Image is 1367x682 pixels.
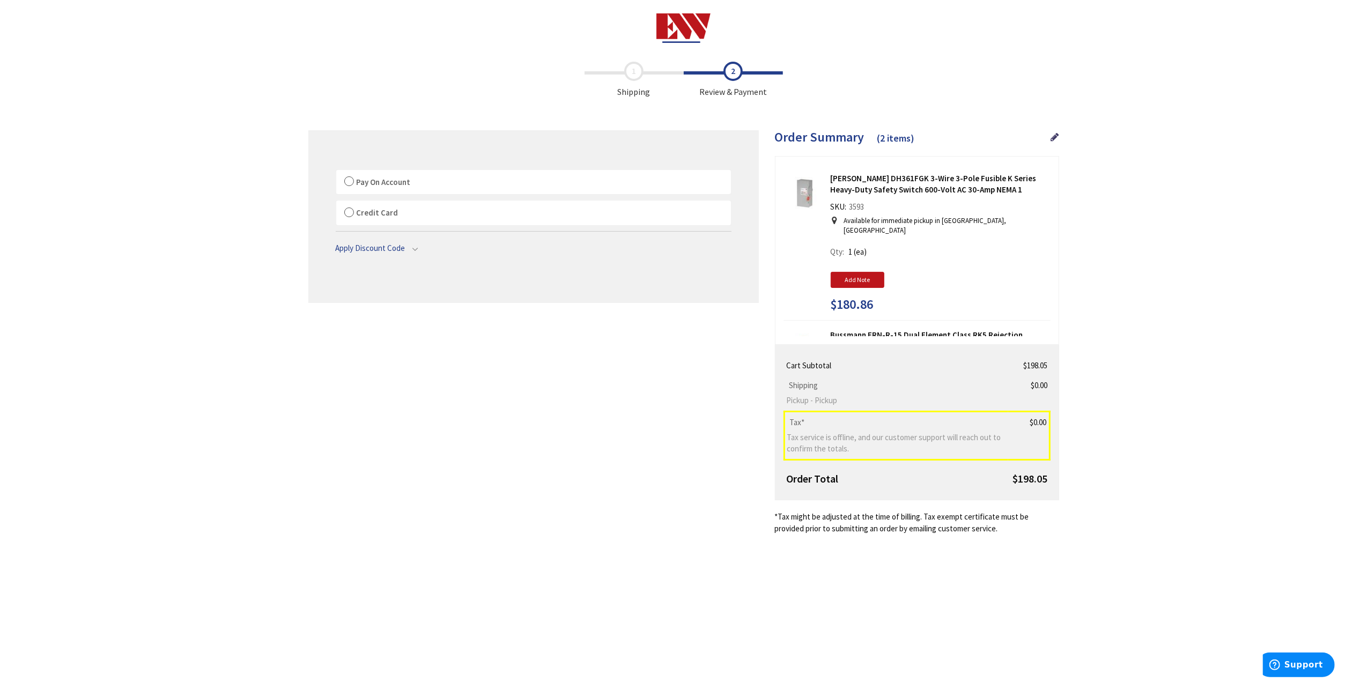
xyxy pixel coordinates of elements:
span: Order Summary [775,129,864,145]
span: $0.00 [1030,417,1047,427]
span: $198.05 [1013,472,1047,485]
span: Pay On Account [357,177,411,187]
span: $198.05 [1023,360,1047,370]
span: Shipping [585,62,684,98]
div: SKU: [831,201,867,216]
span: Credit Card [357,207,398,218]
span: (ea) [854,247,867,257]
img: Electrical Wholesalers, Inc. [656,13,711,43]
span: Qty [831,247,843,257]
span: Review & Payment [684,62,783,98]
strong: [PERSON_NAME] DH361FGK 3-Wire 3-Pole Fusible K Series Heavy-Duty Safety Switch 600-Volt AC 30-Amp... [831,173,1051,196]
strong: Bussmann FRN-R-15 Dual Element Class RK5 Rejection Current-Limiting Time Delay Fuse 15-Amp 250-Vo... [831,329,1051,364]
span: 1 [849,247,853,257]
span: (2 items) [877,132,915,144]
iframe: Opens a widget where you can find more information [1263,653,1335,679]
span: $0.00 [1031,380,1047,390]
span: $180.86 [831,298,874,312]
img: Eaton DH361FGK 3-Wire 3-Pole Fusible K Series Heavy-Duty Safety Switch 600-Volt AC 30-Amp NEMA 1 [788,177,821,210]
th: Cart Subtotal [784,355,1008,375]
span: Tax service is offline, and our customer support will reach out to confirm the totals. [787,432,1004,455]
span: Apply Discount Code [336,243,405,253]
span: 3593 [847,202,867,212]
strong: Order Total [786,472,838,485]
span: Pickup - Pickup [786,395,1004,406]
p: Available for immediate pickup in [GEOGRAPHIC_DATA], [GEOGRAPHIC_DATA] [844,216,1045,236]
: *Tax might be adjusted at the time of billing. Tax exempt certificate must be provided prior to s... [775,511,1059,534]
img: Bussmann FRN-R-15 Dual Element Class RK5 Rejection Current-Limiting Time Delay Fuse 15-Amp 250-Vo... [788,333,821,367]
span: Shipping [786,380,821,390]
